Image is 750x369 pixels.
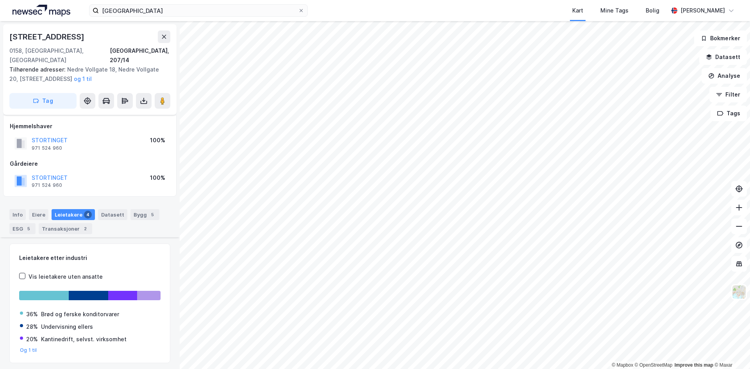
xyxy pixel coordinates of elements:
div: [STREET_ADDRESS] [9,30,86,43]
input: Søk på adresse, matrikkel, gårdeiere, leietakere eller personer [99,5,298,16]
div: Eiere [29,209,48,220]
a: OpenStreetMap [635,362,673,368]
a: Mapbox [612,362,633,368]
a: Improve this map [675,362,713,368]
div: Bolig [646,6,659,15]
div: Brød og ferske konditorvarer [41,310,119,319]
div: Gårdeiere [10,159,170,168]
div: Kantinedrift, selvst. virksomhet [41,335,127,344]
div: Info [9,209,26,220]
div: 5 [148,211,156,219]
div: 28% [26,322,38,331]
div: Vis leietakere uten ansatte [29,272,103,281]
div: 36% [26,310,38,319]
img: logo.a4113a55bc3d86da70a041830d287a7e.svg [12,5,70,16]
div: 5 [25,225,32,233]
div: 0158, [GEOGRAPHIC_DATA], [GEOGRAPHIC_DATA] [9,46,110,65]
button: Tag [9,93,77,109]
div: [PERSON_NAME] [680,6,725,15]
div: Kart [572,6,583,15]
button: Bokmerker [694,30,747,46]
div: Bygg [130,209,159,220]
div: Mine Tags [600,6,629,15]
div: Nedre Vollgate 18, Nedre Vollgate 20, [STREET_ADDRESS] [9,65,164,84]
div: 100% [150,173,165,183]
div: 971 524 960 [32,145,62,151]
button: Filter [709,87,747,102]
iframe: Chat Widget [711,331,750,369]
div: 2 [81,225,89,233]
div: Hjemmelshaver [10,122,170,131]
div: 100% [150,136,165,145]
button: Og 1 til [20,347,37,353]
img: Z [732,285,746,299]
span: Tilhørende adresser: [9,66,67,73]
div: Leietakere etter industri [19,253,161,263]
div: 20% [26,335,38,344]
div: 971 524 960 [32,182,62,188]
div: Leietakere [52,209,95,220]
div: Transaksjoner [39,223,92,234]
div: 4 [84,211,92,219]
button: Analyse [702,68,747,84]
div: Undervisning ellers [41,322,93,331]
button: Datasett [699,49,747,65]
div: Datasett [98,209,127,220]
div: [GEOGRAPHIC_DATA], 207/14 [110,46,170,65]
button: Tags [711,106,747,121]
div: ESG [9,223,36,234]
